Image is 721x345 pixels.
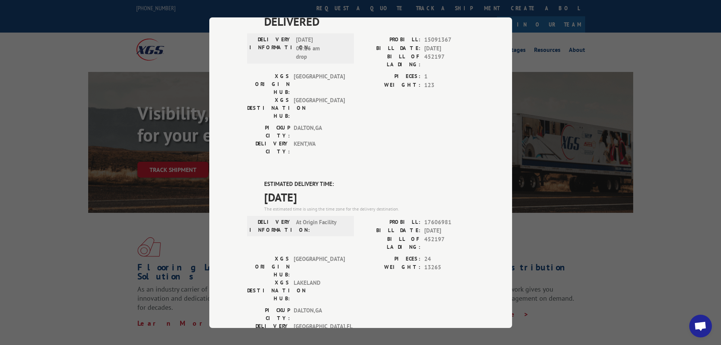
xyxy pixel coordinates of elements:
label: WEIGHT: [361,263,420,272]
label: PIECES: [361,254,420,263]
label: PICKUP CITY: [247,306,290,322]
span: 1 [424,72,474,81]
label: DELIVERY INFORMATION: [249,36,292,61]
span: [GEOGRAPHIC_DATA] [294,72,345,96]
span: 452197 [424,53,474,69]
label: XGS ORIGIN HUB: [247,72,290,96]
span: 13265 [424,263,474,272]
label: BILL DATE: [361,44,420,53]
span: 123 [424,81,474,89]
label: ESTIMATED DELIVERY TIME: [264,180,474,189]
label: PICKUP CITY: [247,124,290,140]
label: DELIVERY INFORMATION: [249,218,292,234]
span: At Origin Facility [296,218,347,234]
span: DALTON , GA [294,124,345,140]
span: DALTON , GA [294,306,345,322]
label: XGS DESTINATION HUB: [247,96,290,120]
label: PIECES: [361,72,420,81]
label: PROBILL: [361,218,420,226]
span: [GEOGRAPHIC_DATA] [294,254,345,278]
div: Open chat [689,315,712,337]
span: [DATE] [424,226,474,235]
label: DELIVERY CITY: [247,322,290,338]
span: 24 [424,254,474,263]
span: [DATE] 08:16 am drop [296,36,347,61]
label: XGS DESTINATION HUB: [247,278,290,302]
span: [DATE] [424,44,474,53]
span: DELIVERED [264,13,474,30]
span: [GEOGRAPHIC_DATA] [294,96,345,120]
span: 452197 [424,235,474,251]
label: PROBILL: [361,36,420,44]
span: [DATE] [264,188,474,205]
span: 15091367 [424,36,474,44]
div: The estimated time is using the time zone for the delivery destination. [264,205,474,212]
label: BILL OF LADING: [361,53,420,69]
label: XGS ORIGIN HUB: [247,254,290,278]
span: [GEOGRAPHIC_DATA] , FL [294,322,345,338]
span: LAKELAND [294,278,345,302]
label: WEIGHT: [361,81,420,89]
span: 17606981 [424,218,474,226]
label: BILL DATE: [361,226,420,235]
span: KENT , WA [294,140,345,156]
label: DELIVERY CITY: [247,140,290,156]
label: BILL OF LADING: [361,235,420,251]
